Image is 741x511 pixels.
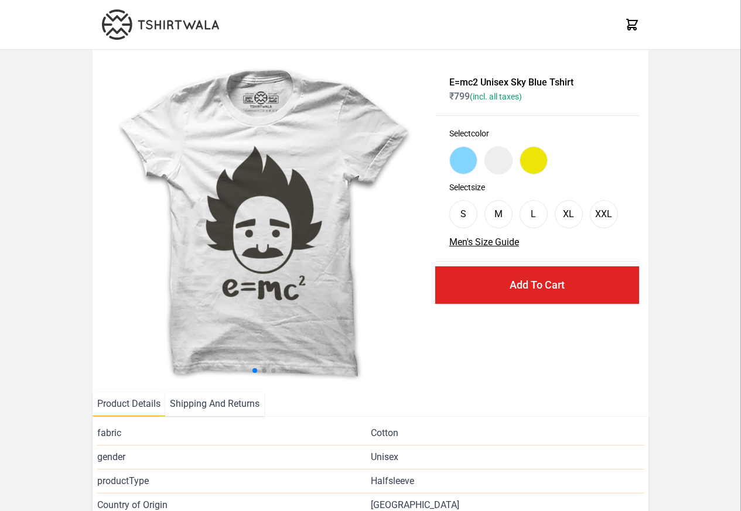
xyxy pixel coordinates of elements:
div: XL [563,207,574,221]
span: productType [97,474,370,488]
h3: Select size [449,181,625,193]
span: fabric [97,426,370,440]
li: Product Details [93,392,165,416]
button: Men's Size Guide [449,235,519,249]
span: Halfsleeve [371,474,414,488]
div: L [531,207,536,221]
div: S [460,207,466,221]
span: ₹ 799 [449,91,522,102]
span: (incl. all taxes) [470,92,522,101]
div: M [494,207,503,221]
span: Unisex [371,450,398,464]
h3: Select color [449,128,625,139]
h1: E=mc2 Unisex Sky Blue Tshirt [449,76,625,90]
img: EMC-RounNeck-Male-Front-T-WHITE.jpg [102,59,426,383]
button: Add To Cart [435,266,639,304]
span: Cotton [371,426,398,440]
div: XXL [595,207,612,221]
li: Shipping And Returns [165,392,264,416]
span: gender [97,450,370,464]
img: TW-LOGO-400-104.png [102,9,219,40]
